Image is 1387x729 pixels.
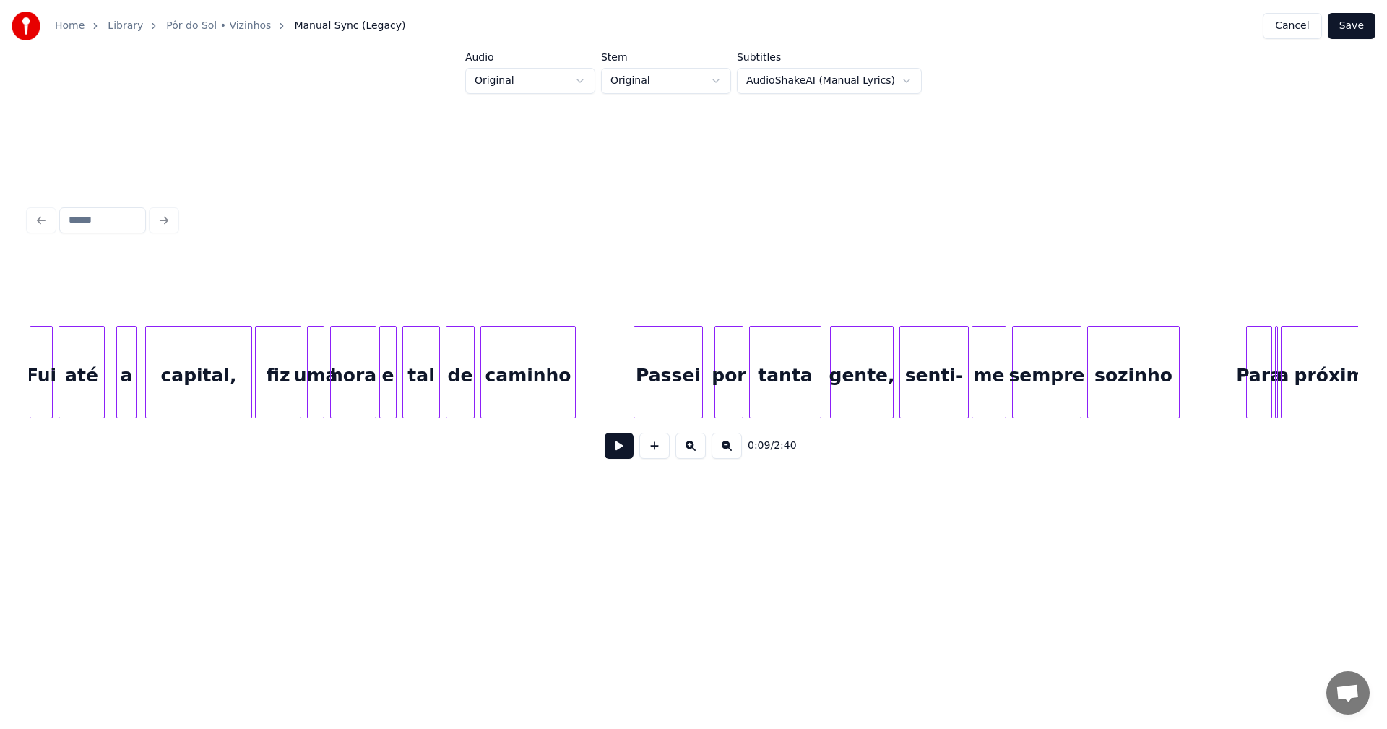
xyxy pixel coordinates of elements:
label: Subtitles [737,52,922,62]
span: 0:09 [748,439,770,453]
span: 2:40 [774,439,796,453]
span: Manual Sync (Legacy) [294,19,405,33]
button: Cancel [1263,13,1321,39]
a: Pôr do Sol • Vizinhos [166,19,271,33]
nav: breadcrumb [55,19,405,33]
a: Library [108,19,143,33]
div: / [748,439,782,453]
label: Stem [601,52,731,62]
label: Audio [465,52,595,62]
button: Save [1328,13,1375,39]
img: youka [12,12,40,40]
a: Home [55,19,85,33]
div: Bate-papo aberto [1326,671,1370,715]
